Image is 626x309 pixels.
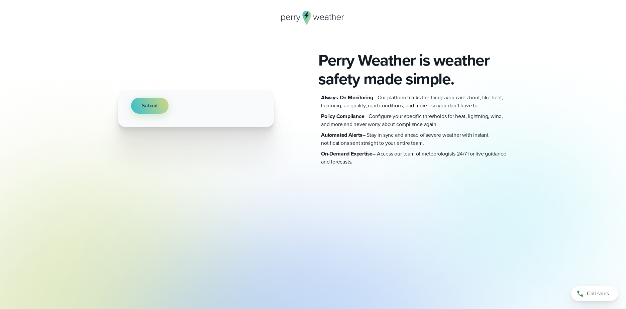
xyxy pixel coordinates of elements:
[318,51,508,88] h2: Perry Weather is weather safety made simple.
[321,112,508,128] p: – Configure your specific thresholds for heat, lightning, wind, and more and never worry about co...
[587,290,609,298] span: Call sales
[321,131,508,147] p: – Stay in sync and ahead of severe weather with instant notifications sent straight to your entir...
[131,98,169,114] button: Submit
[321,150,373,158] strong: On-Demand Expertise
[321,112,364,120] strong: Policy Compliance
[142,102,158,110] span: Submit
[321,150,508,166] p: – Access our team of meteorologists 24/7 for live guidance and forecasts.
[321,131,362,139] strong: Automated Alerts
[571,286,618,301] a: Call sales
[321,94,508,110] p: – Our platform tracks the things you care about, like heat, lightning, air quality, road conditio...
[321,94,373,101] strong: Always-On Monitoring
